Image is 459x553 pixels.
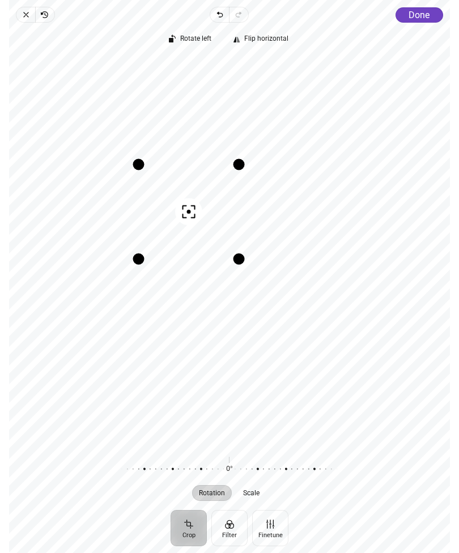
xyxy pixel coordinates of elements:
[133,254,144,265] div: Drag corner bl
[228,32,296,48] button: Flip horizontal
[237,485,267,501] button: Scale
[133,159,144,170] div: Drag corner tl
[233,165,245,259] div: Drag edge r
[133,165,144,259] div: Drag edge l
[233,159,245,170] div: Drag corner tr
[245,35,289,42] span: Flip horizontal
[181,35,212,42] span: Rotate left
[396,7,443,23] button: Done
[139,254,239,265] div: Drag edge b
[244,490,260,496] span: Scale
[139,159,239,170] div: Drag edge t
[233,254,245,265] div: Drag corner br
[211,510,248,546] button: Filter
[164,32,219,48] button: Rotate left
[199,490,226,496] span: Rotation
[193,485,232,501] button: Rotation
[409,10,430,20] span: Done
[252,510,288,546] button: Finetune
[171,510,207,546] button: Crop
